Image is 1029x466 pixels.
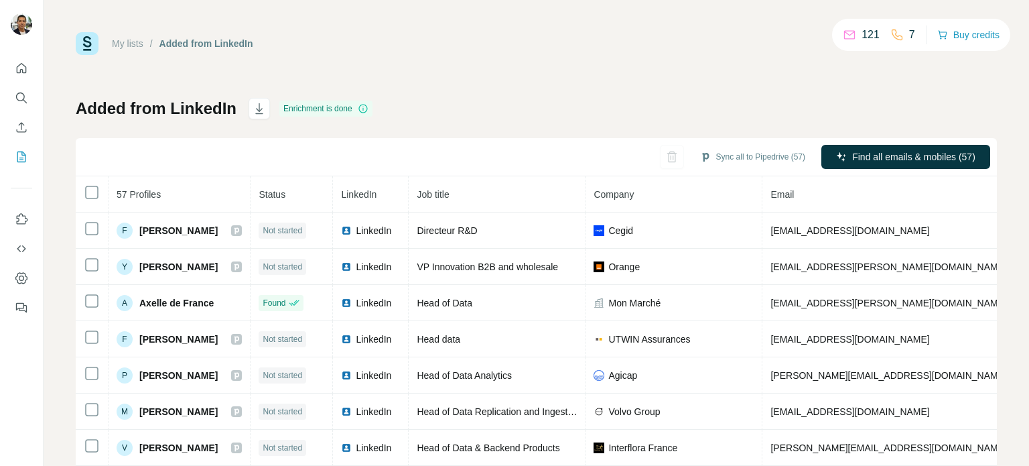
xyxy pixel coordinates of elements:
[259,189,285,200] span: Status
[417,370,512,381] span: Head of Data Analytics
[341,406,352,417] img: LinkedIn logo
[417,298,472,308] span: Head of Data
[117,404,133,420] div: M
[117,189,161,200] span: 57 Profiles
[341,189,376,200] span: LinkedIn
[341,298,352,308] img: LinkedIn logo
[594,443,604,453] img: company-logo
[608,296,661,310] span: Mon Marché
[341,225,352,236] img: LinkedIn logo
[608,441,677,455] span: Interflora France
[76,32,98,55] img: Surfe Logo
[279,101,372,117] div: Enrichment is done
[117,440,133,456] div: V
[691,147,815,167] button: Sync all to Pipedrive (57)
[417,261,558,272] span: VP Innovation B2B and wholesale
[341,334,352,345] img: LinkedIn logo
[112,38,143,49] a: My lists
[117,259,133,275] div: Y
[263,333,302,345] span: Not started
[770,370,1006,381] span: [PERSON_NAME][EMAIL_ADDRESS][DOMAIN_NAME]
[139,333,218,346] span: [PERSON_NAME]
[356,441,391,455] span: LinkedIn
[159,37,253,50] div: Added from LinkedIn
[11,266,32,290] button: Dashboard
[117,331,133,347] div: F
[139,405,218,418] span: [PERSON_NAME]
[770,189,794,200] span: Email
[341,443,352,453] img: LinkedIn logo
[76,98,236,119] h1: Added from LinkedIn
[862,27,880,43] p: 121
[341,261,352,272] img: LinkedIn logo
[770,298,1006,308] span: [EMAIL_ADDRESS][PERSON_NAME][DOMAIN_NAME]
[11,207,32,231] button: Use Surfe on LinkedIn
[263,369,302,382] span: Not started
[117,295,133,311] div: A
[594,225,604,236] img: company-logo
[937,25,1000,44] button: Buy credits
[117,223,133,239] div: F
[139,224,218,237] span: [PERSON_NAME]
[770,406,929,417] span: [EMAIL_ADDRESS][DOMAIN_NAME]
[11,296,32,320] button: Feedback
[770,334,929,345] span: [EMAIL_ADDRESS][DOMAIN_NAME]
[11,56,32,80] button: Quick start
[770,443,1006,453] span: [PERSON_NAME][EMAIL_ADDRESS][DOMAIN_NAME]
[770,261,1006,272] span: [EMAIL_ADDRESS][PERSON_NAME][DOMAIN_NAME]
[852,150,975,164] span: Find all emails & mobiles (57)
[356,260,391,274] span: LinkedIn
[417,189,449,200] span: Job title
[11,86,32,110] button: Search
[608,333,690,346] span: UTWIN Assurances
[11,145,32,169] button: My lists
[356,369,391,382] span: LinkedIn
[770,225,929,236] span: [EMAIL_ADDRESS][DOMAIN_NAME]
[263,442,302,454] span: Not started
[341,370,352,381] img: LinkedIn logo
[594,370,604,381] img: company-logo
[594,261,604,272] img: company-logo
[356,405,391,418] span: LinkedIn
[11,115,32,139] button: Enrich CSV
[594,334,604,345] img: company-logo
[594,189,634,200] span: Company
[608,260,640,274] span: Orange
[11,237,32,261] button: Use Surfe API
[139,369,218,382] span: [PERSON_NAME]
[417,334,460,345] span: Head data
[909,27,915,43] p: 7
[417,406,657,417] span: Head of Data Replication and Ingestion & Level 2 Support
[117,367,133,384] div: P
[139,441,218,455] span: [PERSON_NAME]
[821,145,990,169] button: Find all emails & mobiles (57)
[263,261,302,273] span: Not started
[608,224,633,237] span: Cegid
[417,443,559,453] span: Head of Data & Backend Products
[608,405,660,418] span: Volvo Group
[139,260,218,274] span: [PERSON_NAME]
[356,296,391,310] span: LinkedIn
[594,406,604,417] img: company-logo
[150,37,153,50] li: /
[417,225,477,236] span: Directeur R&D
[356,333,391,346] span: LinkedIn
[263,297,285,309] span: Found
[263,406,302,418] span: Not started
[356,224,391,237] span: LinkedIn
[608,369,637,382] span: Agicap
[139,296,214,310] span: Axelle de France
[263,225,302,237] span: Not started
[11,13,32,35] img: Avatar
